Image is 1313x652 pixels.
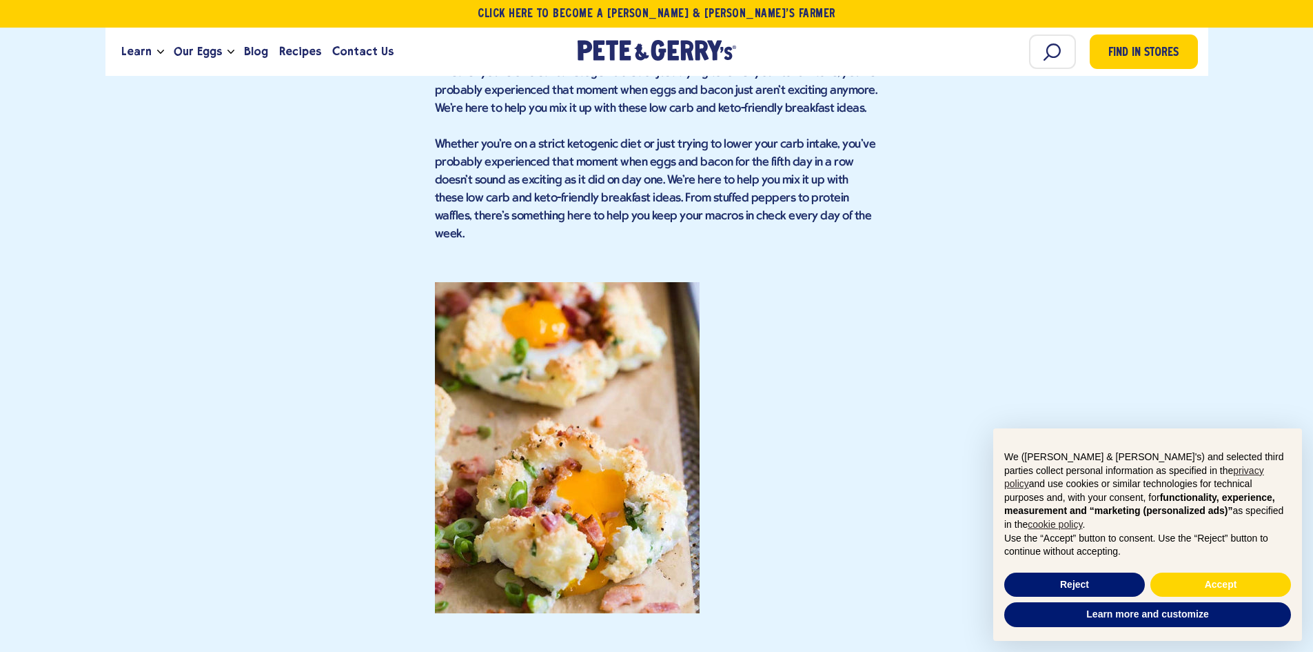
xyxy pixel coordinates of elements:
[116,33,157,70] a: Learn
[227,50,234,55] button: Open the dropdown menu for Our Eggs
[168,33,227,70] a: Our Eggs
[244,43,268,60] span: Blog
[1029,34,1076,69] input: Search
[1028,519,1082,530] a: cookie policy
[121,43,152,60] span: Learn
[1004,602,1291,627] button: Learn more and customize
[1090,34,1198,69] a: Find in Stores
[327,33,399,70] a: Contact Us
[332,43,394,60] span: Contact Us
[435,64,879,118] p: Whether you're on a strict ketogenic diet or just trying to lower your carb intake, you've probab...
[174,43,222,60] span: Our Eggs
[1004,573,1145,597] button: Reject
[1004,532,1291,559] p: Use the “Accept” button to consent. Use the “Reject” button to continue without accepting.
[435,136,879,244] p: Whether you're on a strict ketogenic diet or just trying to lower your carb intake, you've probab...
[238,33,274,70] a: Blog
[1150,573,1291,597] button: Accept
[1108,44,1179,63] span: Find in Stores
[157,50,164,55] button: Open the dropdown menu for Learn
[1004,451,1291,532] p: We ([PERSON_NAME] & [PERSON_NAME]'s) and selected third parties collect personal information as s...
[279,43,321,60] span: Recipes
[274,33,327,70] a: Recipes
